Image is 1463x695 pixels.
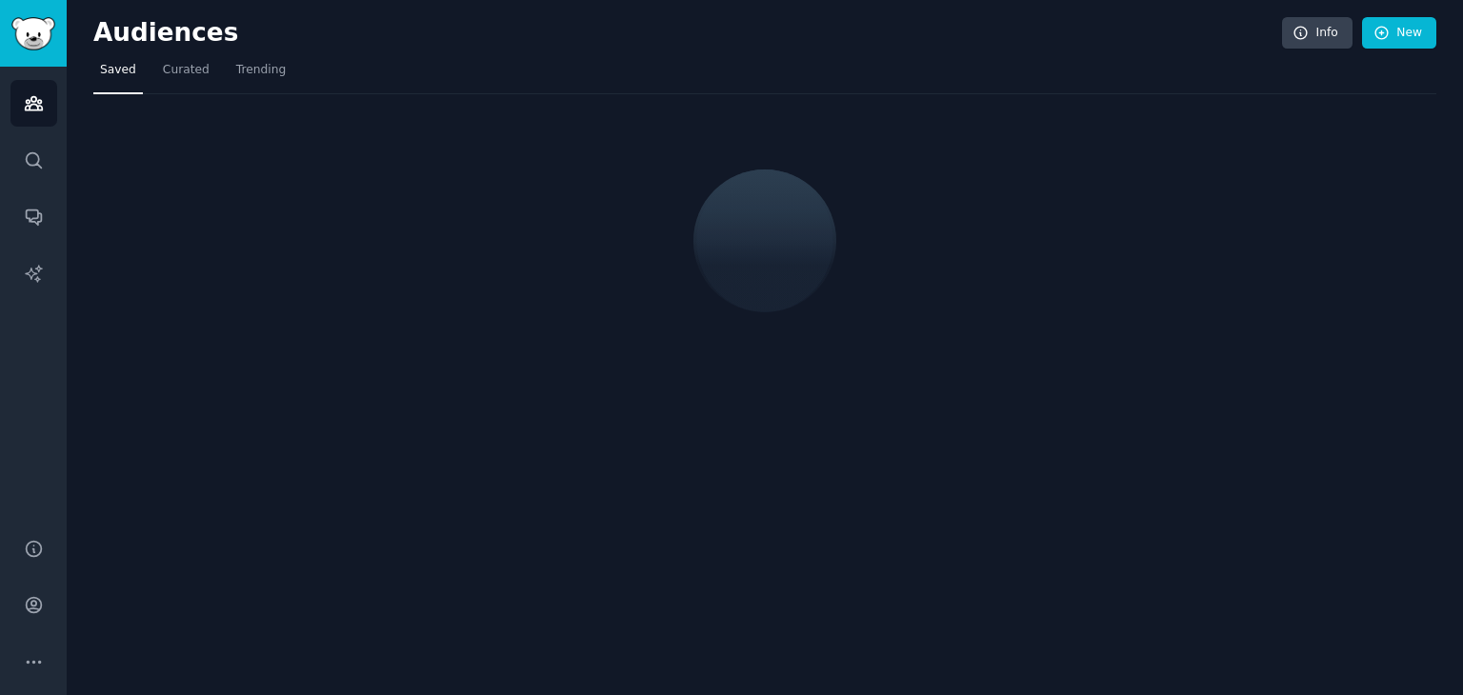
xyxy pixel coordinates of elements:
[11,17,55,50] img: GummySearch logo
[93,55,143,94] a: Saved
[1362,17,1436,50] a: New
[156,55,216,94] a: Curated
[100,62,136,79] span: Saved
[163,62,210,79] span: Curated
[93,18,1282,49] h2: Audiences
[236,62,286,79] span: Trending
[1282,17,1353,50] a: Info
[230,55,292,94] a: Trending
